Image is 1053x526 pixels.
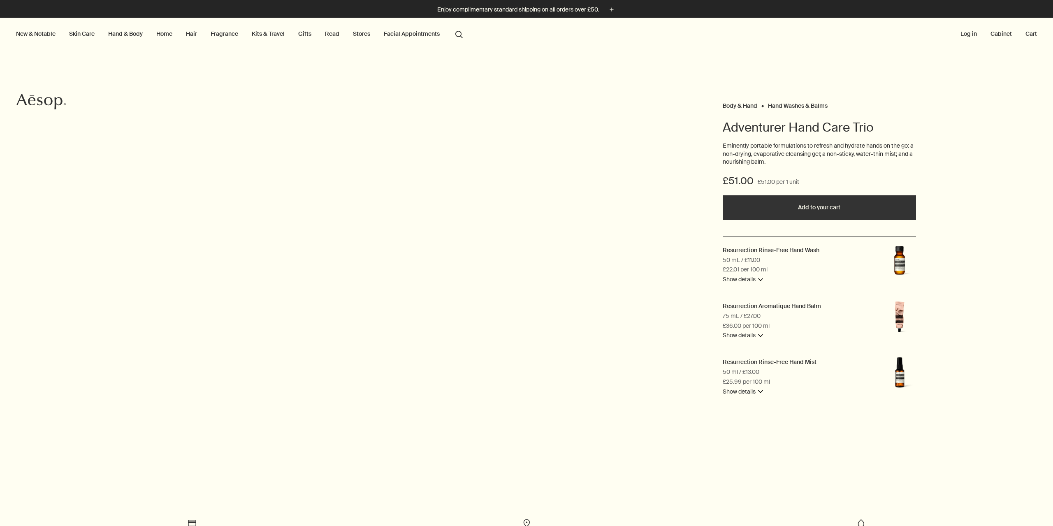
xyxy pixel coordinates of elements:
[723,357,816,367] a: Resurrection Rinse-Free Hand Mist 50 ml / £13.00/ £25.99 per 100 ml
[155,28,174,39] a: Home
[723,174,754,188] span: £51.00
[883,301,916,334] img: Resurrection Aromatique Hand Balm in aluminium tube
[382,28,441,39] a: Facial Appointments
[297,28,313,39] a: Gifts
[723,246,819,254] h2: Resurrection Rinse-Free Hand Wash 50 mL / £11.00/ £22.01 per 100 ml
[452,26,466,42] button: Open search
[723,102,757,106] a: Body & Hand
[723,255,760,265] div: 50 mL / £11.00
[959,18,1039,51] nav: supplementary
[209,28,240,39] a: Fragrance
[723,302,821,310] h2: Resurrection Aromatique Hand Balm 75 mL / £27.00/ £36.00 per 100 ml
[723,377,770,387] span: £25.99 per 100 ml
[883,246,916,278] img: Resurrection Rinse-Free Hand Wash in amber plastic bottle
[14,28,57,39] button: New & Notable
[723,367,759,377] div: 50 ml / £13.00
[250,28,286,39] a: Kits & Travel
[16,93,66,110] svg: Aesop
[723,195,916,220] button: Add to your cart - £51.00
[437,5,599,14] p: Enjoy complimentary standard shipping on all orders over £50.
[723,311,761,321] div: 75 mL / £27.00
[67,28,96,39] a: Skin Care
[723,119,916,136] h1: Adventurer Hand Care Trio
[107,28,144,39] a: Hand & Body
[723,301,821,311] a: Resurrection Aromatique Hand Balm 75 mL / £27.00/ £36.00 per 100 ml
[437,5,616,14] button: Enjoy complimentary standard shipping on all orders over £50.
[758,177,799,187] span: £51.00 per 1 unit
[323,28,341,39] a: Read
[768,102,828,106] a: Hand Washes & Balms
[883,357,916,390] img: resurrection rinse free mist in amber spray bottle
[989,28,1014,39] a: Cabinet
[959,28,979,39] button: Log in
[723,142,916,166] p: Eminently portable formulations to refresh and hydrate hands on the go: a non-drying, evaporative...
[723,358,816,366] h2: Resurrection Rinse-Free Hand Mist 50 ml / £13.00/ £25.99 per 100 ml
[723,265,768,275] span: £22.01 per 100 ml
[723,275,763,285] button: Show details
[723,321,770,331] span: £36.00 per 100 ml
[723,331,763,341] button: Show details
[1024,28,1039,39] button: Cart
[351,28,372,39] button: Stores
[14,18,466,51] nav: primary
[723,246,819,255] a: Resurrection Rinse-Free Hand Wash 50 mL / £11.00/ £22.01 per 100 ml
[184,28,199,39] a: Hair
[723,387,763,397] button: Show details
[14,91,68,114] a: Aesop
